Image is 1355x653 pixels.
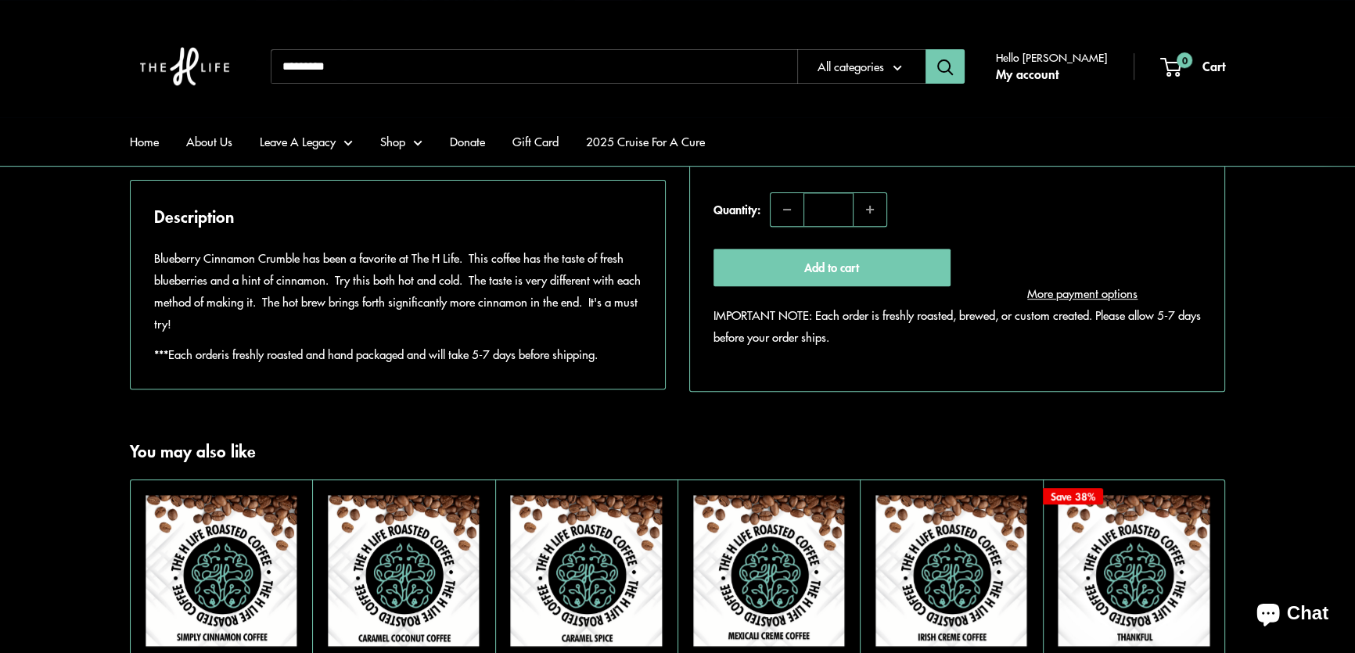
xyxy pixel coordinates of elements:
[875,495,1026,646] a: Irish Creme CoffeeIrish Creme Coffee
[965,282,1202,304] a: More payment options
[154,204,642,229] h2: Description
[260,131,353,152] a: Leave A Legacy
[146,495,297,646] img: Simply Cinnamon Coffee
[803,193,854,226] input: Quantity
[996,63,1058,86] a: My account
[130,439,256,464] h2: You may also like
[186,131,232,152] a: About Us
[511,495,662,646] img: Caramel Spice Coffee
[713,188,770,227] label: Quantity:
[380,131,422,152] a: Shop
[713,249,951,286] button: Add to cart
[221,346,598,362] span: is freshly roasted and hand packaged and will take 5-7 days before shipping.
[130,131,159,152] a: Home
[693,495,844,646] img: Mexicali Creme Coffee
[1177,52,1192,68] span: 0
[1162,55,1225,78] a: 0 Cart
[1058,495,1209,646] img: Thankful Coffee
[1043,488,1103,504] span: Save 38%
[512,131,559,152] a: Gift Card
[771,193,803,226] button: Decrease quantity
[586,131,705,152] a: 2025 Cruise For A Cure
[875,495,1026,646] img: Irish Creme Coffee
[328,495,479,646] img: On a white textured background there are coffee beans spilling from the top and The H Life brain ...
[450,131,485,152] a: Donate
[996,47,1107,67] span: Hello [PERSON_NAME]
[713,304,1201,348] p: IMPORTANT NOTE: Each order is freshly roasted, brewed, or custom created. Please allow 5-7 days b...
[925,49,965,84] button: Search
[154,247,642,335] p: Blueberry Cinnamon Crumble has been a favorite at The H Life. This coffee has the taste of fresh ...
[1202,56,1225,75] span: Cart
[854,193,886,226] button: Increase quantity
[271,49,797,84] input: Search...
[168,346,221,362] span: Each order
[146,495,297,646] a: Simply Cinnamon CoffeeSimply Cinnamon Coffee
[1242,590,1342,640] inbox-online-store-chat: Shopify online store chat
[693,495,844,646] a: Mexicali Creme CoffeeMexicali Creme Coffee
[130,16,239,117] img: The H Life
